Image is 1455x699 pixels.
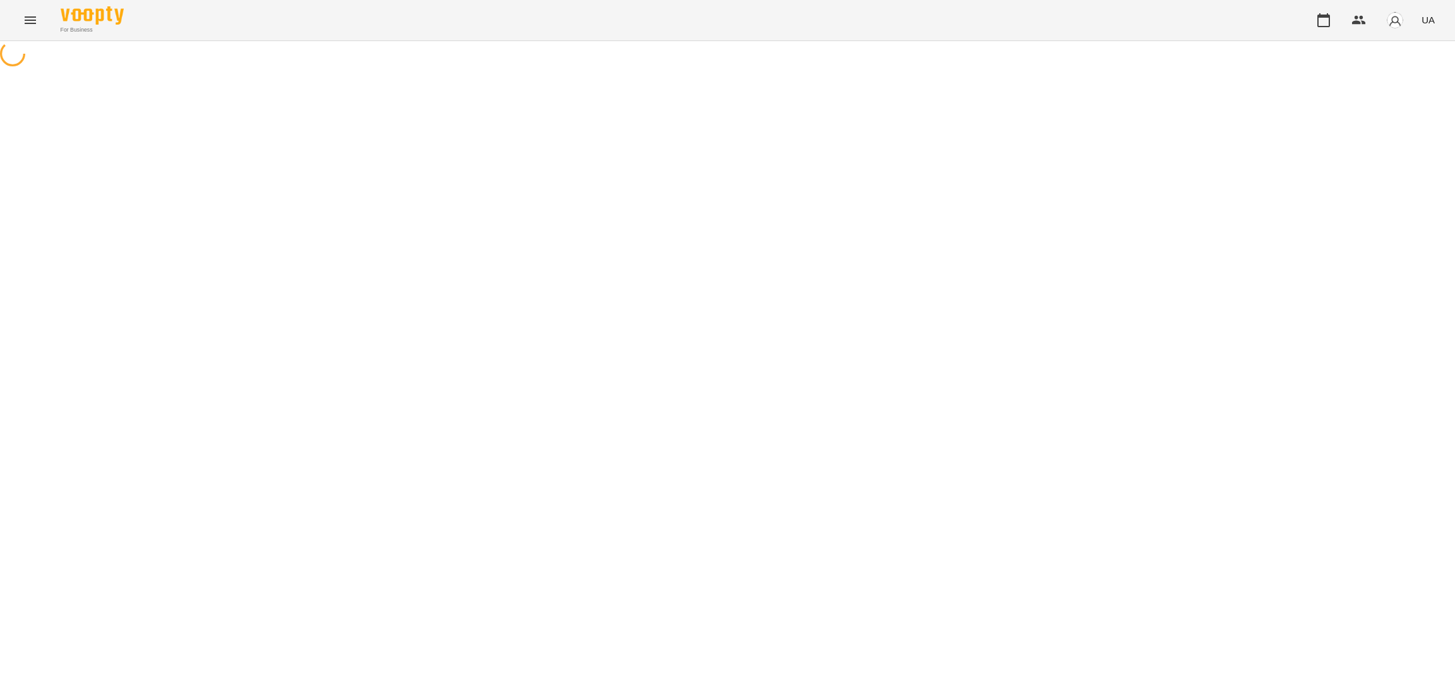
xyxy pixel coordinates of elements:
button: Menu [15,5,45,35]
img: Voopty Logo [61,6,124,25]
button: UA [1416,8,1440,32]
img: avatar_s.png [1386,11,1404,29]
span: For Business [61,26,124,34]
span: UA [1422,13,1435,27]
